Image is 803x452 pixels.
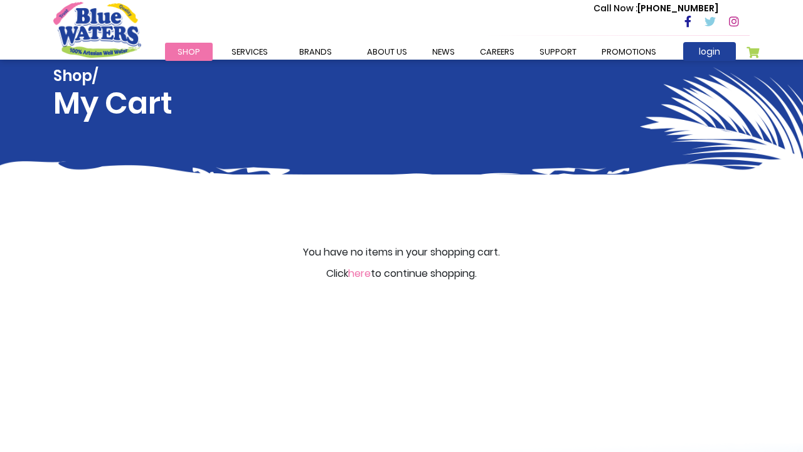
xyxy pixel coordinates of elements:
[287,43,344,61] a: Brands
[593,2,718,15] p: [PHONE_NUMBER]
[231,46,268,58] span: Services
[593,2,637,14] span: Call Now :
[178,46,200,58] span: Shop
[420,43,467,61] a: News
[467,43,527,61] a: careers
[589,43,669,61] a: Promotions
[9,245,794,260] p: You have no items in your shopping cart.
[219,43,280,61] a: Services
[9,266,794,281] p: Click to continue shopping.
[299,46,332,58] span: Brands
[683,42,736,61] a: login
[53,67,173,85] span: Shop/
[354,43,420,61] a: about us
[527,43,589,61] a: support
[348,266,371,281] a: here
[53,67,173,121] h1: My Cart
[165,43,213,61] a: Shop
[53,2,141,57] a: store logo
